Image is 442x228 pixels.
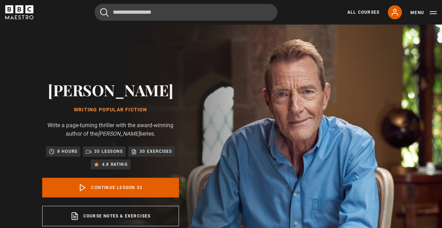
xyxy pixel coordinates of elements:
p: Write a page-turning thriller with the award-winning author of the series. [42,121,179,138]
h2: [PERSON_NAME] [42,81,179,99]
button: Toggle navigation [410,9,437,16]
p: 4.8 rating [102,161,128,168]
p: 8 hours [57,148,77,155]
input: Search [95,4,277,21]
i: [PERSON_NAME] [98,130,140,137]
p: 30 exercises [140,148,172,155]
a: Continue lesson 33 [42,178,179,197]
a: Course notes & exercises [42,206,179,226]
a: All Courses [347,9,379,15]
h1: Writing Popular Fiction [42,107,179,113]
button: Submit the search query [100,8,109,17]
p: 35 lessons [94,148,123,155]
svg: BBC Maestro [5,5,33,19]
